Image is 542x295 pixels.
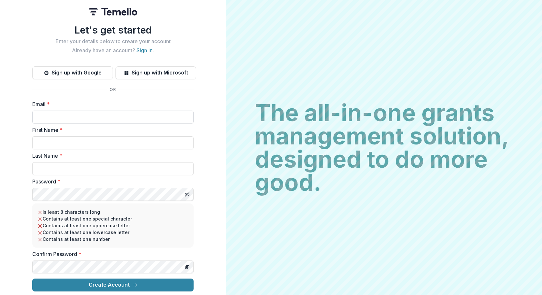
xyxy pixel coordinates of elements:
button: Sign up with Microsoft [115,66,196,79]
label: Last Name [32,152,190,160]
img: Temelio [89,8,137,15]
label: Password [32,178,190,185]
button: Create Account [32,279,194,291]
li: Contains at least one special character [37,215,188,222]
h1: Let's get started [32,24,194,36]
button: Toggle password visibility [182,189,192,200]
li: Contains at least one number [37,236,188,242]
h2: Enter your details below to create your account [32,38,194,44]
button: Toggle password visibility [182,262,192,272]
button: Sign up with Google [32,66,113,79]
label: Confirm Password [32,250,190,258]
li: Contains at least one lowercase letter [37,229,188,236]
a: Sign in [136,47,153,54]
li: Is least 8 characters long [37,209,188,215]
h2: Already have an account? . [32,47,194,54]
label: Email [32,100,190,108]
li: Contains at least one uppercase letter [37,222,188,229]
label: First Name [32,126,190,134]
